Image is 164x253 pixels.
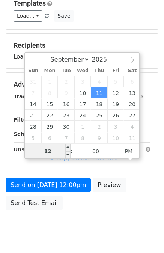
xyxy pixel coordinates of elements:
[91,98,107,110] span: September 18, 2025
[58,87,74,98] span: September 9, 2025
[74,110,91,121] span: September 24, 2025
[25,144,71,159] input: Hour
[14,93,39,99] strong: Tracking
[74,121,91,132] span: October 1, 2025
[124,132,140,143] span: October 11, 2025
[14,117,33,123] strong: Filters
[14,80,150,89] h5: Advanced
[6,178,91,192] a: Send on [DATE] 12:00pm
[25,68,42,73] span: Sun
[14,41,150,61] div: Loading...
[91,110,107,121] span: September 25, 2025
[74,132,91,143] span: October 8, 2025
[124,87,140,98] span: September 13, 2025
[14,131,41,137] strong: Schedule
[41,87,58,98] span: September 8, 2025
[6,196,63,210] a: Send Test Email
[25,76,42,87] span: August 31, 2025
[107,132,124,143] span: October 10, 2025
[107,87,124,98] span: September 12, 2025
[107,68,124,73] span: Fri
[74,98,91,110] span: September 17, 2025
[41,68,58,73] span: Mon
[41,110,58,121] span: September 22, 2025
[107,121,124,132] span: October 3, 2025
[91,76,107,87] span: September 4, 2025
[14,41,150,50] h5: Recipients
[124,98,140,110] span: September 20, 2025
[41,132,58,143] span: October 6, 2025
[91,132,107,143] span: October 9, 2025
[25,110,42,121] span: September 21, 2025
[58,121,74,132] span: September 30, 2025
[58,110,74,121] span: September 23, 2025
[14,146,50,152] strong: Unsubscribe
[124,76,140,87] span: September 6, 2025
[73,144,119,159] input: Minute
[25,98,42,110] span: September 14, 2025
[74,76,91,87] span: September 3, 2025
[107,110,124,121] span: September 26, 2025
[58,68,74,73] span: Tue
[41,121,58,132] span: September 29, 2025
[124,110,140,121] span: September 27, 2025
[126,217,164,253] iframe: Chat Widget
[25,121,42,132] span: September 28, 2025
[107,76,124,87] span: September 5, 2025
[74,87,91,98] span: September 10, 2025
[107,98,124,110] span: September 19, 2025
[41,98,58,110] span: September 15, 2025
[58,76,74,87] span: September 2, 2025
[14,10,42,22] a: Load...
[58,98,74,110] span: September 16, 2025
[54,10,74,22] button: Save
[124,121,140,132] span: October 4, 2025
[93,178,126,192] a: Preview
[90,56,117,63] input: Year
[41,76,58,87] span: September 1, 2025
[25,87,42,98] span: September 7, 2025
[91,121,107,132] span: October 2, 2025
[91,68,107,73] span: Thu
[51,155,118,162] a: Copy unsubscribe link
[74,68,91,73] span: Wed
[124,68,140,73] span: Sat
[71,144,73,159] span: :
[25,132,42,143] span: October 5, 2025
[91,87,107,98] span: September 11, 2025
[119,144,139,159] span: Click to toggle
[58,132,74,143] span: October 7, 2025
